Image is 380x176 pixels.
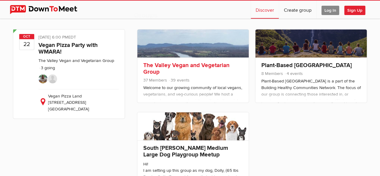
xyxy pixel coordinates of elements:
[48,94,89,112] span: Vegan Pizza Land [STREET_ADDRESS] [GEOGRAPHIC_DATA]
[261,71,283,76] span: 8 Members
[143,78,167,83] span: 37 Members
[20,39,34,50] b: 22
[279,1,316,19] a: Create group
[317,1,344,19] a: Log In
[48,74,57,83] img: Sheryl Becker
[38,34,119,42] div: [DATE] 6:00 PM
[143,85,243,150] div: Welcome to our growing community of local vegans, vegetarians, and veg-curious people! We host a ...
[261,78,361,143] div: Plant-Based [GEOGRAPHIC_DATA] is a part of the Building Healthy Communities Network. The focus of...
[38,58,114,63] a: The Valley Vegan and Vegetarian Group
[284,71,303,76] span: 4 events
[19,34,34,39] span: Oct
[143,62,230,76] a: The Valley Vegan and Vegetarian Group
[10,5,87,14] img: DownToMeet
[261,62,352,69] a: Plant-Based [GEOGRAPHIC_DATA]
[168,78,190,83] span: 39 events
[38,65,55,70] li: 3 going
[38,42,98,55] a: Vegan Pizza Party with WMARA!
[344,1,370,19] a: Sign Up
[38,74,47,83] img: Melissa T
[68,35,76,40] span: America/New_York
[143,144,228,158] a: South [PERSON_NAME] Medium Large Dog Playgroup Meetup
[344,6,365,15] span: Sign Up
[321,6,339,15] span: Log In
[251,1,279,19] a: Discover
